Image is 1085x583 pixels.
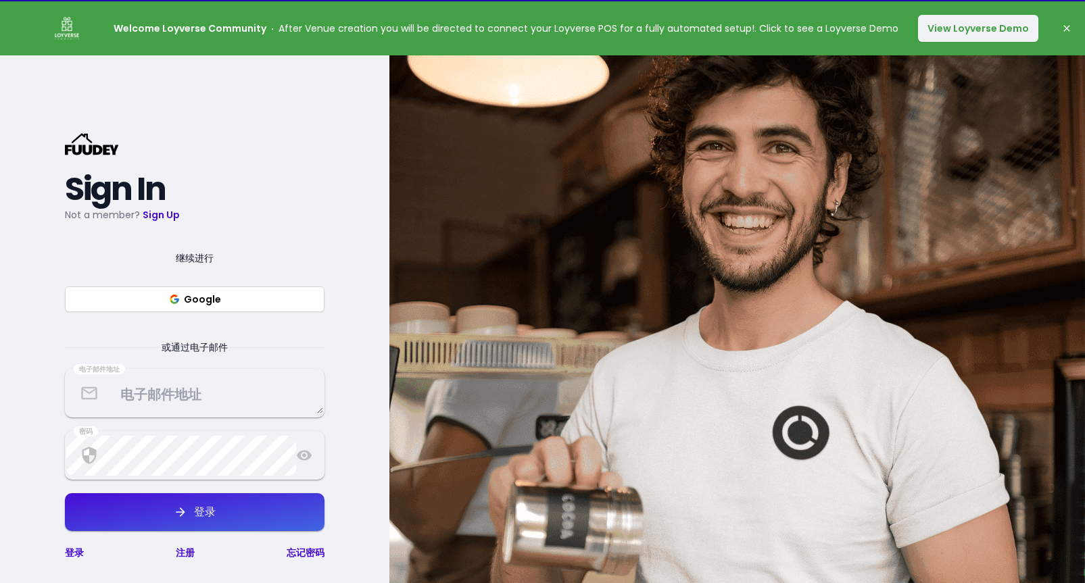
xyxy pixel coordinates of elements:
[187,507,216,517] div: 登录
[65,207,324,223] p: Not a member?
[145,339,244,355] span: 或通过电子邮件
[65,286,324,312] button: Google
[114,20,898,36] p: After Venue creation you will be directed to connect your Loyverse POS for a fully automated setu...
[65,177,324,201] h2: Sign In
[65,546,84,559] a: 登录
[176,546,195,559] a: 注册
[143,208,180,222] a: Sign Up
[287,546,324,559] a: 忘记密码
[160,250,230,266] span: 继续进行
[74,426,98,437] div: 密码
[918,15,1038,42] button: View Loyverse Demo
[65,493,324,531] button: 登录
[74,364,125,375] div: 电子邮件地址
[65,133,119,155] svg: {/* Added fill="currentColor" here */} {/* This rectangle defines the background. Its explicit fi...
[114,22,266,35] strong: Welcome Loyverse Community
